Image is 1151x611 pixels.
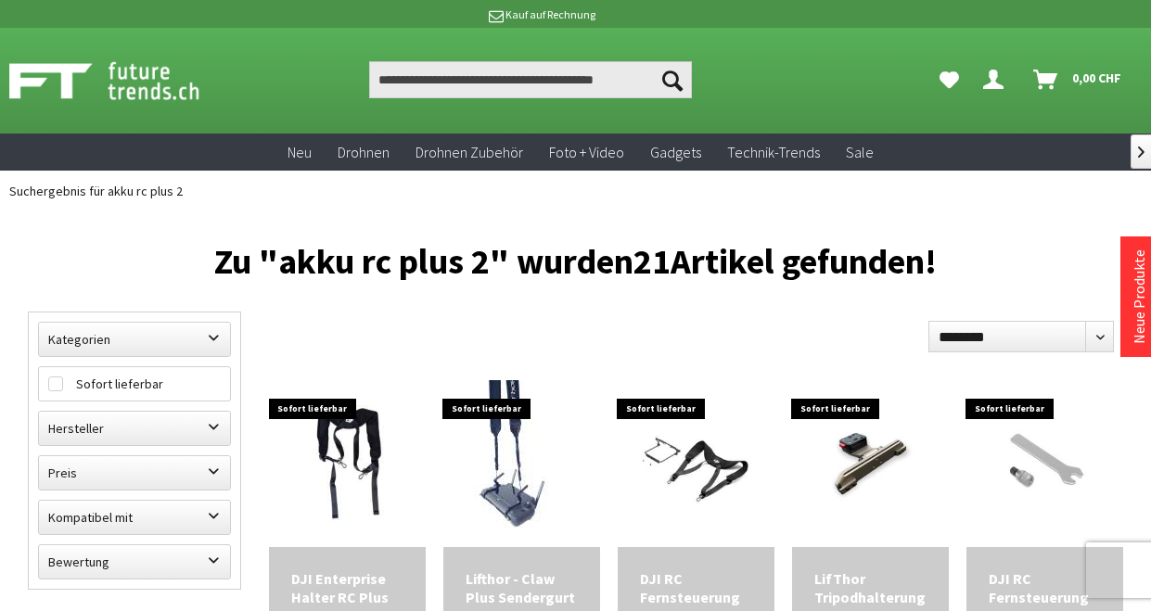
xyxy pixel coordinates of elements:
img: DJI RC Fernsteuerung Plus Gurt mit Bauchstütze [618,412,774,516]
img: LifThor Tripodhalterung DJI RC Plus [792,414,949,513]
img: DJI RC Fernsteuerung Plus Steuerknüppel (höhenverstellbar) [966,412,1123,516]
label: Bewertung [39,545,230,579]
a: Neue Produkte [1130,249,1148,344]
a: Warenkorb [1026,61,1131,98]
a: Meine Favoriten [930,61,968,98]
label: Kompatibel mit [39,501,230,534]
span: Technik-Trends [727,143,820,161]
span: Suchergebnis für akku rc plus 2 [9,183,183,199]
span: 21 [633,239,671,283]
a: Drohnen Zubehör [403,134,536,172]
a: Drohnen [325,134,403,172]
a: Foto + Video [536,134,637,172]
span: 0,00 CHF [1072,63,1121,93]
span: Gadgets [650,143,701,161]
input: Produkt, Marke, Kategorie, EAN, Artikelnummer… [369,61,691,98]
a: Gadgets [637,134,714,172]
span: Drohnen [338,143,390,161]
img: Lifthor - Claw Plus Sendergurt für DJI RC Plus [459,380,584,547]
img: DJI Enterprise Halter RC Plus Gurt- und Hüftstützen-Kit für M4E, M4T [269,405,426,523]
span: Sale [846,143,874,161]
span: Drohnen Zubehör [416,143,523,161]
label: Preis [39,456,230,490]
a: Technik-Trends [714,134,833,172]
label: Hersteller [39,412,230,445]
label: Kategorien [39,323,230,356]
span:  [1138,146,1145,158]
label: Sofort lieferbar [39,367,230,401]
a: Sale [833,134,887,172]
span: Foto + Video [549,143,624,161]
span: Neu [288,143,312,161]
button: Suchen [653,61,692,98]
h1: Zu "akku rc plus 2" wurden Artikel gefunden! [28,248,1123,274]
a: Dein Konto [976,61,1018,98]
a: Neu [275,134,325,172]
img: Shop Futuretrends - zur Startseite wechseln [9,57,240,104]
